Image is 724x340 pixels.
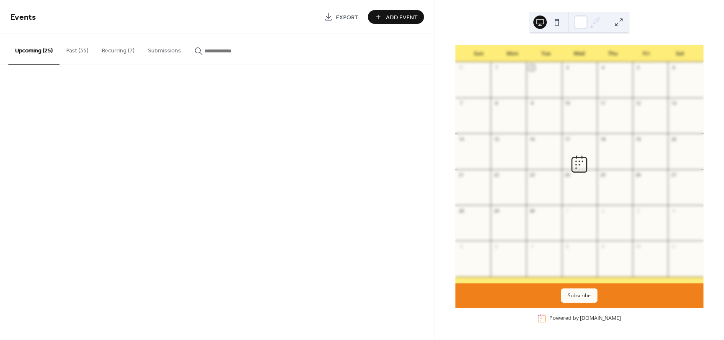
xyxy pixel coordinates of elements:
div: 9 [600,243,606,249]
div: 25 [600,172,606,178]
div: 5 [458,243,464,249]
button: Past (35) [59,34,95,64]
div: Thu [596,45,630,62]
div: 26 [635,172,641,178]
div: 9 [529,100,535,106]
div: 3 [564,65,571,71]
div: 15 [493,136,499,142]
a: [DOMAIN_NAME] [580,315,621,322]
div: 2 [600,208,606,214]
button: Submissions [141,34,188,64]
div: 23 [529,172,535,178]
div: 19 [635,136,641,142]
div: 22 [493,172,499,178]
span: Export [336,13,358,22]
div: Mon [496,45,529,62]
span: Add Event [386,13,418,22]
div: Wed [563,45,596,62]
div: 2 [529,65,535,71]
button: Subscribe [561,288,597,303]
button: Upcoming (25) [8,34,59,65]
div: 24 [564,172,571,178]
div: 6 [493,243,499,249]
a: Export [318,10,365,24]
div: 20 [670,136,677,142]
div: 31 [458,65,464,71]
div: Sat [663,45,697,62]
div: Tue [529,45,563,62]
div: 6 [670,65,677,71]
div: 14 [458,136,464,142]
div: Powered by [549,315,621,322]
div: 17 [564,136,571,142]
div: 8 [564,243,571,249]
div: 8 [493,100,499,106]
span: Events [10,9,36,26]
div: 10 [635,243,641,249]
div: 27 [670,172,677,178]
div: Fri [630,45,663,62]
div: 11 [600,100,606,106]
div: 10 [564,100,571,106]
div: 12 [635,100,641,106]
div: 28 [458,208,464,214]
div: 11 [670,243,677,249]
div: 16 [529,136,535,142]
div: 7 [458,100,464,106]
div: 30 [529,208,535,214]
div: 21 [458,172,464,178]
div: 13 [670,100,677,106]
div: 4 [600,65,606,71]
div: 5 [635,65,641,71]
div: 7 [529,243,535,249]
div: Sun [462,45,496,62]
div: 3 [635,208,641,214]
button: Add Event [368,10,424,24]
button: Recurring (7) [95,34,141,64]
div: 29 [493,208,499,214]
div: 1 [493,65,499,71]
div: 18 [600,136,606,142]
div: 1 [564,208,571,214]
div: 4 [670,208,677,214]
